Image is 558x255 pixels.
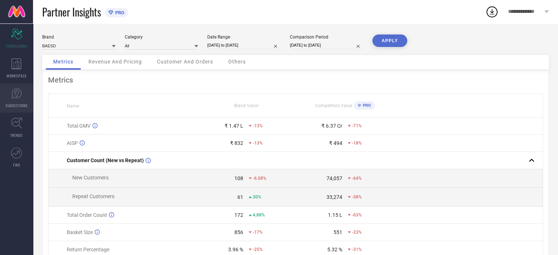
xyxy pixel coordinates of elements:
[328,212,342,218] div: 1.15 L
[207,34,281,40] div: Date Range
[237,194,243,200] div: 61
[333,229,342,235] div: 551
[352,194,362,200] span: -58%
[48,76,543,84] div: Metrics
[321,123,342,129] div: ₹ 6.37 Cr
[290,41,363,49] input: Select comparison period
[352,176,362,181] span: -64%
[157,59,213,65] span: Customer And Orders
[207,41,281,49] input: Select date range
[361,103,371,108] span: PRO
[67,123,91,129] span: Total GMV
[315,103,352,108] span: Competitors Value
[67,212,107,218] span: Total Order Count
[53,59,73,65] span: Metrics
[67,157,144,163] span: Customer Count (New vs Repeat)
[253,247,263,252] span: -25%
[67,103,79,109] span: Name
[228,59,246,65] span: Others
[352,212,362,218] span: -63%
[88,59,142,65] span: Revenue And Pricing
[67,140,78,146] span: AISP
[253,230,263,235] span: -17%
[352,247,362,252] span: -31%
[253,141,263,146] span: -13%
[485,5,499,18] div: Open download list
[13,162,20,168] span: FWD
[230,140,243,146] div: ₹ 832
[67,229,93,235] span: Basket Size
[125,34,198,40] div: Category
[329,140,342,146] div: ₹ 494
[234,103,258,108] span: Brand Value
[6,103,28,108] span: SUGGESTIONS
[253,123,263,128] span: -13%
[42,4,101,19] span: Partner Insights
[327,175,342,181] div: 74,057
[234,175,243,181] div: 108
[234,212,243,218] div: 172
[253,194,261,200] span: 30%
[7,73,27,79] span: WORKSPACE
[72,193,114,199] span: Repeat Customers
[327,247,342,252] div: 5.32 %
[6,43,28,49] span: SCORECARDS
[253,212,265,218] span: 4.88%
[290,34,363,40] div: Comparison Period
[352,123,362,128] span: -71%
[352,230,362,235] span: -23%
[372,34,407,47] button: APPLY
[234,229,243,235] div: 856
[113,10,124,15] span: PRO
[228,247,243,252] div: 3.96 %
[67,247,109,252] span: Return Percentage
[352,141,362,146] span: -18%
[253,176,266,181] span: -6.08%
[10,132,23,138] span: TRENDS
[225,123,243,129] div: ₹ 1.47 L
[42,34,116,40] div: Brand
[327,194,342,200] div: 33,274
[72,175,109,181] span: New Customers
